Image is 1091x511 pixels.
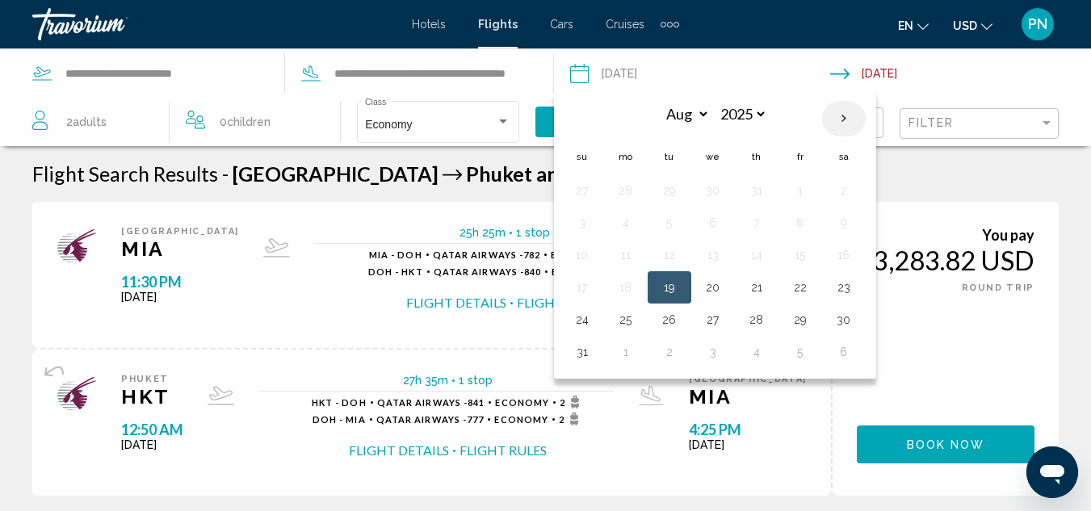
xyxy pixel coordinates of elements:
span: Filter [908,116,955,129]
button: Day 13 [700,244,726,266]
span: ROUND TRIP [962,283,1035,293]
span: 11:30 PM [121,273,239,291]
span: Economy [552,266,606,277]
span: USD [953,19,977,32]
button: Day 15 [787,244,813,266]
span: [DATE] [121,291,239,304]
a: Book now [857,434,1034,451]
span: Economy [494,414,548,425]
button: Next month [822,100,866,137]
span: 27h 35m [403,374,448,387]
span: 12:50 AM [121,421,183,438]
button: Extra navigation items [661,11,679,37]
button: Day 18 [613,276,639,299]
button: Change language [898,14,929,37]
span: 1 stop [516,226,550,239]
span: 2 [560,396,585,408]
span: Qatar Airways - [376,414,468,425]
a: Flights [478,18,518,31]
button: Day 3 [569,212,595,234]
button: Day 4 [613,212,639,234]
button: Day 10 [569,244,595,266]
button: Day 5 [787,341,813,363]
button: Day 17 [569,276,595,299]
span: Phuket [466,161,532,186]
span: Economy [551,249,605,260]
button: Day 19 [657,276,682,299]
button: Search [535,107,708,136]
button: Day 25 [613,308,639,331]
span: Qatar Airways - [377,397,468,408]
span: MIA - DOH [369,249,422,260]
button: Day 20 [700,276,726,299]
span: and back [536,161,619,186]
span: 0 [220,111,271,133]
h1: Flight Search Results [32,161,218,186]
a: Cars [550,18,573,31]
span: [DATE] [689,438,807,451]
span: Economy [365,118,412,131]
span: Children [227,115,271,128]
button: Day 12 [657,244,682,266]
button: Day 27 [700,308,726,331]
span: Adults [73,115,107,128]
a: Travorium [32,8,396,40]
button: Day 31 [569,341,595,363]
span: Qatar Airways - [434,266,525,277]
button: Day 1 [787,179,813,202]
a: Cruises [606,18,644,31]
span: MIA [689,384,807,408]
button: Day 27 [569,179,595,202]
button: Return date: Nov 28, 2025 [830,49,1091,98]
button: Day 31 [744,179,770,202]
span: HKT - DOH [312,397,367,408]
a: Hotels [412,18,446,31]
button: Day 2 [657,341,682,363]
button: Day 1 [613,341,639,363]
button: Day 23 [831,276,857,299]
span: 1 stop [459,374,493,387]
button: Day 29 [787,308,813,331]
span: 782 [433,249,541,260]
button: Flight Details [406,294,506,312]
span: PN [1028,16,1047,32]
button: Day 28 [744,308,770,331]
span: DOH - MIA [313,414,366,425]
button: Day 26 [657,308,682,331]
span: [GEOGRAPHIC_DATA] [233,161,438,186]
button: Day 30 [700,179,726,202]
button: Flight Rules [459,442,547,459]
button: Day 6 [700,212,726,234]
button: Day 9 [831,212,857,234]
button: Book now [857,425,1034,463]
button: Day 21 [744,276,770,299]
button: Flight Details [349,442,449,459]
button: Filter [900,107,1059,140]
button: Day 3 [700,341,726,363]
span: en [898,19,913,32]
span: Qatar Airways - [433,249,524,260]
button: User Menu [1017,7,1059,41]
button: Day 29 [657,179,682,202]
button: Day 16 [831,244,857,266]
div: You pay [857,226,1034,244]
button: Day 11 [613,244,639,266]
span: 840 [434,266,542,277]
button: Day 22 [787,276,813,299]
span: [DATE] [121,438,183,451]
button: Day 2 [831,179,857,202]
span: [GEOGRAPHIC_DATA] [121,226,239,237]
span: 2 [559,413,584,425]
span: 4:25 PM [689,421,807,438]
button: Day 14 [744,244,770,266]
button: Day 30 [831,308,857,331]
span: HKT [121,384,183,408]
span: MIA [121,237,239,261]
button: Day 4 [744,341,770,363]
button: Day 6 [831,341,857,363]
button: Day 28 [613,179,639,202]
